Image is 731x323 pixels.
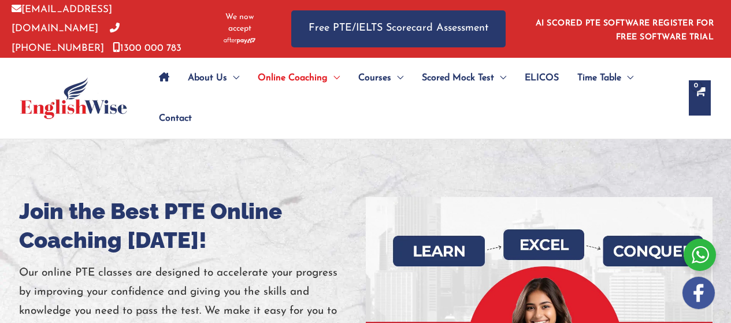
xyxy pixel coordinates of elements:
img: cropped-ew-logo [20,77,127,119]
aside: Header Widget 1 [529,10,719,47]
span: Menu Toggle [328,58,340,98]
a: Online CoachingMenu Toggle [248,58,349,98]
a: 1300 000 783 [113,43,181,53]
img: white-facebook.png [682,277,715,309]
span: Menu Toggle [391,58,403,98]
span: Scored Mock Test [422,58,494,98]
a: View Shopping Cart, empty [689,80,711,116]
span: About Us [188,58,227,98]
img: Afterpay-Logo [224,38,255,44]
span: Menu Toggle [621,58,633,98]
nav: Site Navigation: Main Menu [150,58,677,139]
a: [PHONE_NUMBER] [12,24,120,53]
a: ELICOS [515,58,568,98]
a: CoursesMenu Toggle [349,58,413,98]
a: About UsMenu Toggle [179,58,248,98]
a: Free PTE/IELTS Scorecard Assessment [291,10,506,47]
a: Scored Mock TestMenu Toggle [413,58,515,98]
a: [EMAIL_ADDRESS][DOMAIN_NAME] [12,5,112,34]
a: Contact [150,98,192,139]
a: AI SCORED PTE SOFTWARE REGISTER FOR FREE SOFTWARE TRIAL [536,19,714,42]
span: Time Table [577,58,621,98]
span: We now accept [217,12,262,35]
span: Menu Toggle [494,58,506,98]
h1: Join the Best PTE Online Coaching [DATE]! [19,197,366,255]
span: Courses [358,58,391,98]
span: Online Coaching [258,58,328,98]
span: ELICOS [525,58,559,98]
span: Menu Toggle [227,58,239,98]
span: Contact [159,98,192,139]
a: Time TableMenu Toggle [568,58,643,98]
